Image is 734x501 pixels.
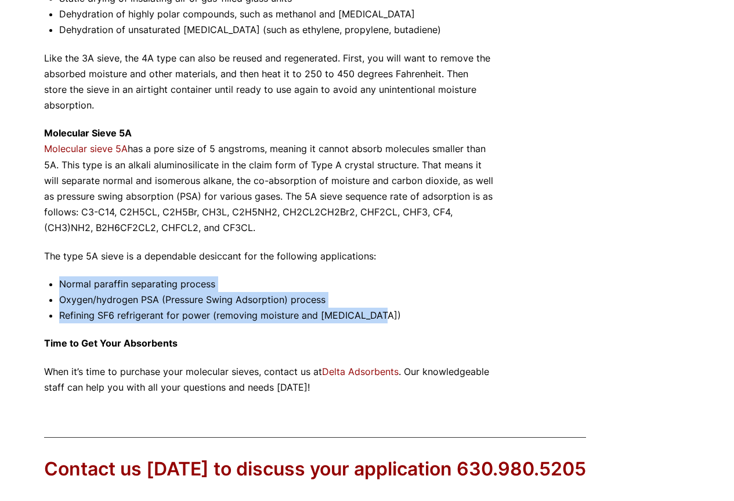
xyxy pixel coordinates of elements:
li: Normal paraffin separating process [59,276,493,292]
li: Oxygen/hydrogen PSA (Pressure Swing Adsorption) process [59,292,493,308]
a: Molecular sieve 5A [44,143,128,154]
a: Delta Adsorbents [322,366,399,377]
li: Dehydration of highly polar compounds, such as methanol and [MEDICAL_DATA] [59,6,493,22]
p: has a pore size of 5 angstroms, meaning it cannot absorb molecules smaller than 5A. This type is ... [44,125,493,236]
li: Refining SF6 refrigerant for power (removing moisture and [MEDICAL_DATA]) [59,308,493,323]
p: The type 5A sieve is a dependable desiccant for the following applications: [44,248,493,264]
div: Contact us [DATE] to discuss your application 630.980.5205 [44,456,586,482]
p: When it’s time to purchase your molecular sieves, contact us at . Our knowledgeable staff can hel... [44,364,493,395]
li: Dehydration of unsaturated [MEDICAL_DATA] (such as ethylene, propylene, butadiene) [59,22,493,38]
strong: Molecular Sieve 5A [44,127,132,139]
p: Like the 3A sieve, the 4A type can also be reused and regenerated. First, you will want to remove... [44,51,493,114]
strong: Time to Get Your Absorbents [44,337,178,349]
